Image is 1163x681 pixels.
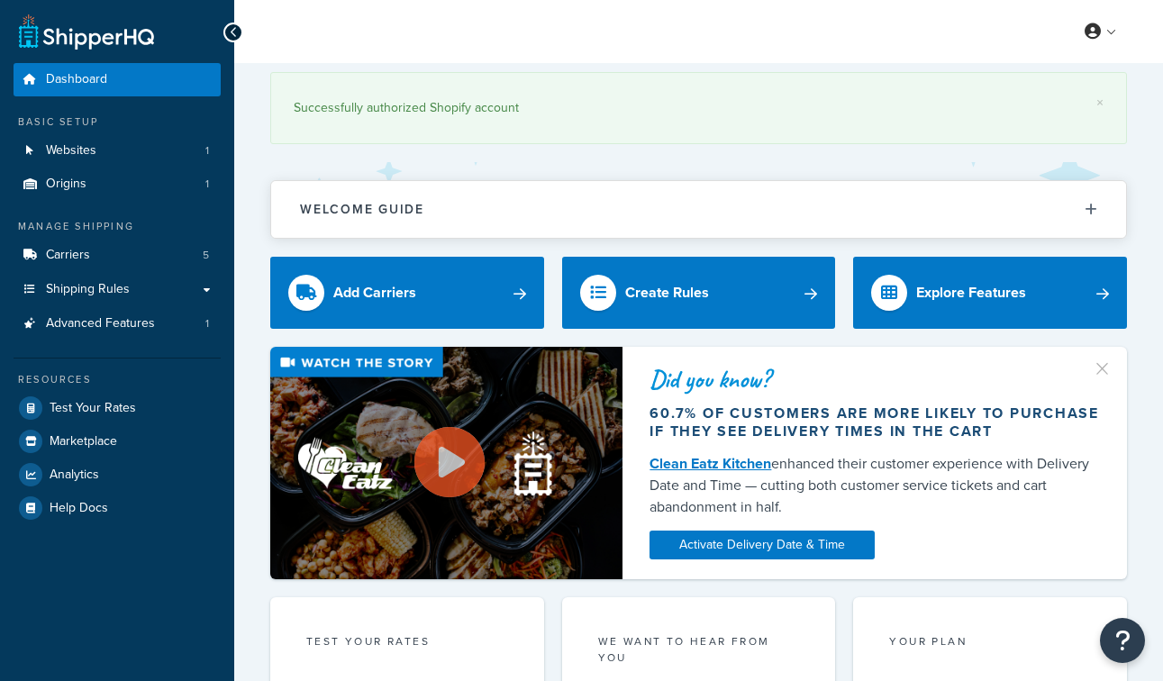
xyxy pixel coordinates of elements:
div: Your Plan [889,633,1091,654]
div: 60.7% of customers are more likely to purchase if they see delivery times in the cart [650,404,1100,440]
span: Shipping Rules [46,282,130,297]
a: Explore Features [853,257,1127,329]
a: Marketplace [14,425,221,458]
img: Video thumbnail [270,347,622,579]
span: 5 [203,248,209,263]
button: Open Resource Center [1100,618,1145,663]
span: Carriers [46,248,90,263]
li: Carriers [14,239,221,272]
div: Test your rates [306,633,508,654]
div: Add Carriers [333,280,416,305]
a: Create Rules [562,257,836,329]
a: Add Carriers [270,257,544,329]
span: 1 [205,177,209,192]
span: Help Docs [50,501,108,516]
a: Activate Delivery Date & Time [650,531,875,559]
a: Shipping Rules [14,273,221,306]
a: Dashboard [14,63,221,96]
div: Basic Setup [14,114,221,130]
a: × [1096,95,1104,110]
li: Origins [14,168,221,201]
a: Help Docs [14,492,221,524]
a: Websites1 [14,134,221,168]
a: Analytics [14,459,221,491]
span: Advanced Features [46,316,155,331]
a: Test Your Rates [14,392,221,424]
a: Origins1 [14,168,221,201]
li: Websites [14,134,221,168]
span: 1 [205,143,209,159]
div: Successfully authorized Shopify account [294,95,1104,121]
li: Advanced Features [14,307,221,340]
h2: Welcome Guide [300,203,424,216]
button: Welcome Guide [271,181,1126,238]
div: Create Rules [625,280,709,305]
span: Origins [46,177,86,192]
div: Resources [14,372,221,387]
div: Manage Shipping [14,219,221,234]
div: Explore Features [916,280,1026,305]
span: Analytics [50,468,99,483]
div: Did you know? [650,367,1100,392]
span: Test Your Rates [50,401,136,416]
span: Websites [46,143,96,159]
a: Clean Eatz Kitchen [650,453,771,474]
span: Dashboard [46,72,107,87]
span: Marketplace [50,434,117,449]
span: 1 [205,316,209,331]
p: we want to hear from you [598,633,800,666]
div: enhanced their customer experience with Delivery Date and Time — cutting both customer service ti... [650,453,1100,518]
a: Carriers5 [14,239,221,272]
a: Advanced Features1 [14,307,221,340]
